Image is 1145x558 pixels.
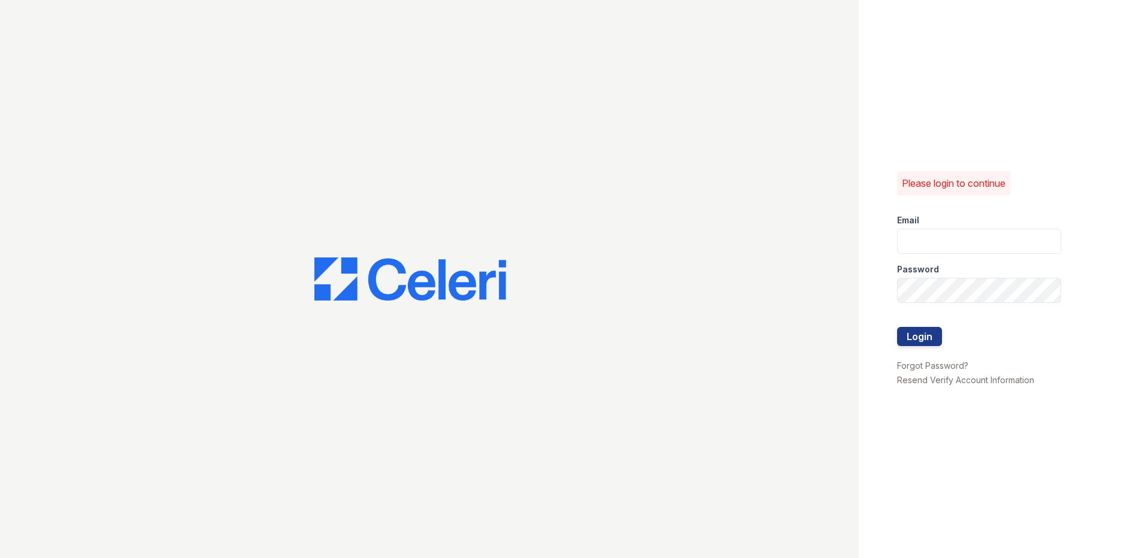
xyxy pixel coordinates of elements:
a: Resend Verify Account Information [897,375,1034,385]
img: CE_Logo_Blue-a8612792a0a2168367f1c8372b55b34899dd931a85d93a1a3d3e32e68fde9ad4.png [314,257,506,301]
a: Forgot Password? [897,360,968,371]
p: Please login to continue [902,176,1005,190]
label: Email [897,214,919,226]
button: Login [897,327,942,346]
label: Password [897,263,939,275]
